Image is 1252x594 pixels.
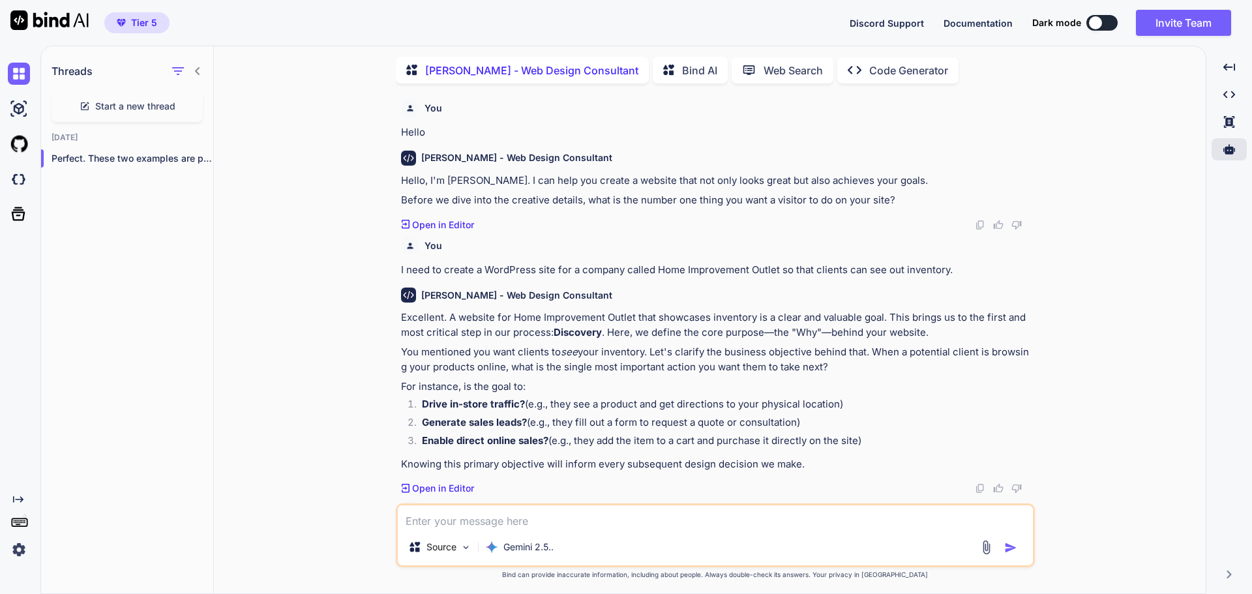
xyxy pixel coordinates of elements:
img: Pick Models [460,542,471,553]
img: like [993,220,1004,230]
li: (e.g., they fill out a form to request a quote or consultation) [411,415,1032,434]
img: chat [8,63,30,85]
button: premiumTier 5 [104,12,170,33]
img: githubLight [8,133,30,155]
img: Bind AI [10,10,89,30]
p: Knowing this primary objective will inform every subsequent design decision we make. [401,457,1032,472]
h2: [DATE] [41,132,213,143]
p: Open in Editor [412,218,474,231]
img: Gemini 2.5 Pro [485,541,498,554]
h1: Threads [52,63,93,79]
span: Start a new thread [95,100,175,113]
li: (e.g., they see a product and get directions to your physical location) [411,397,1032,415]
h6: You [425,102,442,115]
img: settings [8,539,30,561]
p: I need to create a WordPress site for a company called Home Improvement Outlet so that clients ca... [401,263,1032,278]
h6: You [425,239,442,252]
button: Documentation [944,16,1013,30]
span: Tier 5 [131,16,157,29]
p: Code Generator [869,63,948,78]
p: Web Search [764,63,823,78]
strong: Drive in-store traffic? [422,398,525,410]
span: Documentation [944,18,1013,29]
strong: Enable direct online sales? [422,434,548,447]
p: Bind can provide inaccurate information, including about people. Always double-check its answers.... [396,570,1035,580]
p: Before we dive into the creative details, what is the number one thing you want a visitor to do o... [401,193,1032,208]
h6: You [425,503,442,516]
img: attachment [979,540,994,555]
img: ai-studio [8,98,30,120]
img: premium [117,19,126,27]
p: Gemini 2.5.. [503,541,554,554]
img: copy [975,483,985,494]
span: Discord Support [850,18,924,29]
p: [PERSON_NAME] - Web Design Consultant [425,63,638,78]
img: like [993,483,1004,494]
strong: Discovery [554,326,602,338]
p: Bind AI [682,63,717,78]
p: For instance, is the goal to: [401,379,1032,394]
li: (e.g., they add the item to a cart and purchase it directly on the site) [411,434,1032,452]
em: see [561,346,578,358]
img: darkCloudIdeIcon [8,168,30,190]
p: Hello, I'm [PERSON_NAME]. I can help you create a website that not only looks great but also achi... [401,173,1032,188]
button: Discord Support [850,16,924,30]
h6: [PERSON_NAME] - Web Design Consultant [421,289,612,302]
strong: Generate sales leads? [422,416,527,428]
p: Source [426,541,456,554]
img: dislike [1011,483,1022,494]
p: Excellent. A website for Home Improvement Outlet that showcases inventory is a clear and valuable... [401,310,1032,340]
p: Perfect. These two examples are precisel... [52,152,213,165]
img: dislike [1011,220,1022,230]
p: Open in Editor [412,482,474,495]
button: Invite Team [1136,10,1231,36]
img: icon [1004,541,1017,554]
p: Hello [401,125,1032,140]
h6: [PERSON_NAME] - Web Design Consultant [421,151,612,164]
span: Dark mode [1032,16,1081,29]
p: You mentioned you want clients to your inventory. Let's clarify the business objective behind tha... [401,345,1032,374]
img: copy [975,220,985,230]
